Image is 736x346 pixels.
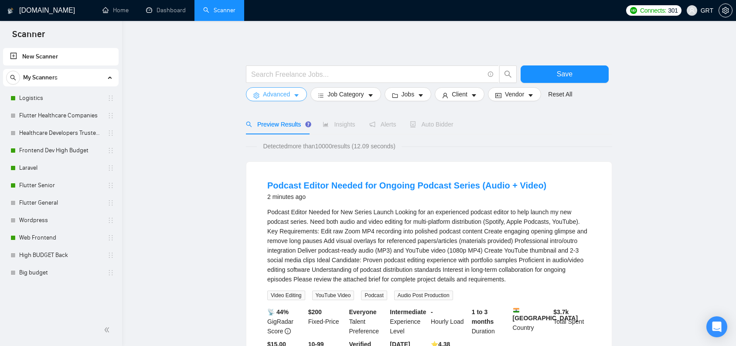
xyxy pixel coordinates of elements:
a: Flutter Senior [19,177,102,194]
button: settingAdvancedcaret-down [246,87,307,101]
span: robot [410,121,416,127]
a: New Scanner [10,48,112,65]
button: search [6,71,20,85]
b: $ 3.7k [553,308,569,315]
span: caret-down [368,92,374,99]
b: [GEOGRAPHIC_DATA] [513,307,578,322]
span: Save [557,69,572,79]
span: Alerts [369,121,396,128]
div: GigRadar Score [266,307,307,336]
span: Client [452,89,467,99]
a: Podcast Editor Needed for Ongoing Podcast Series (Audio + Video) [267,181,546,190]
a: Logistics [19,89,102,107]
span: bars [318,92,324,99]
a: Laravel [19,159,102,177]
span: YouTube Video [312,291,354,300]
div: Duration [470,307,511,336]
div: Experience Level [388,307,429,336]
img: upwork-logo.png [630,7,637,14]
span: holder [107,112,114,119]
span: holder [107,217,114,224]
span: Job Category [327,89,364,99]
span: search [7,75,20,81]
span: holder [107,269,114,276]
button: idcardVendorcaret-down [488,87,541,101]
a: Big budget [19,264,102,281]
span: Video Editing [267,291,305,300]
span: Advanced [263,89,290,99]
a: Frontend Dev High Budget [19,142,102,159]
span: holder [107,164,114,171]
span: Audio Post Production [394,291,453,300]
img: 🇮🇳 [513,307,519,313]
img: logo [7,4,14,18]
span: area-chart [323,121,329,127]
button: barsJob Categorycaret-down [310,87,381,101]
div: Podcast Editor Needed for New Series Launch Looking for an experienced podcast editor to help lau... [267,207,591,284]
span: user [442,92,448,99]
span: caret-down [471,92,477,99]
span: Connects: [640,6,666,15]
span: Detected more than 10000 results (12.09 seconds) [257,141,402,151]
span: caret-down [528,92,534,99]
div: Hourly Load [429,307,470,336]
div: Talent Preference [348,307,388,336]
span: holder [107,130,114,137]
span: search [500,70,516,78]
span: caret-down [293,92,300,99]
div: Tooltip anchor [304,120,312,128]
span: search [246,121,252,127]
li: New Scanner [3,48,119,65]
span: holder [107,95,114,102]
div: Total Spent [552,307,593,336]
b: $ 200 [308,308,322,315]
b: Everyone [349,308,377,315]
span: folder [392,92,398,99]
div: Fixed-Price [307,307,348,336]
span: Vendor [505,89,524,99]
span: idcard [495,92,501,99]
span: double-left [104,325,112,334]
a: Wordpress [19,212,102,229]
span: 301 [668,6,678,15]
a: dashboardDashboard [146,7,186,14]
a: setting [719,7,733,14]
button: Save [521,65,609,83]
button: userClientcaret-down [435,87,484,101]
a: Web Frontend [19,229,102,247]
span: Jobs [402,89,415,99]
a: Reset All [548,89,572,99]
span: Scanner [5,28,52,46]
a: Flutter General [19,194,102,212]
span: Podcast [361,291,387,300]
button: setting [719,3,733,17]
span: user [689,7,695,14]
b: 1 to 3 months [472,308,494,325]
a: Flutter Healthcare Companies [19,107,102,124]
span: caret-down [418,92,424,99]
div: 2 minutes ago [267,192,546,202]
span: setting [253,92,259,99]
span: holder [107,147,114,154]
span: Preview Results [246,121,309,128]
span: info-circle [285,328,291,334]
button: folderJobscaret-down [385,87,432,101]
span: Insights [323,121,355,128]
span: setting [719,7,732,14]
a: High BUDGET Back [19,247,102,264]
li: My Scanners [3,69,119,281]
div: Open Intercom Messenger [706,316,727,337]
div: Country [511,307,552,336]
a: Healthcare Developers Trusted Clients [19,124,102,142]
b: Intermediate [390,308,426,315]
span: holder [107,252,114,259]
a: searchScanner [203,7,235,14]
span: holder [107,234,114,241]
span: holder [107,182,114,189]
span: notification [369,121,375,127]
button: search [499,65,517,83]
b: 📡 44% [267,308,289,315]
a: homeHome [102,7,129,14]
input: Search Freelance Jobs... [251,69,484,80]
span: info-circle [488,72,494,77]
